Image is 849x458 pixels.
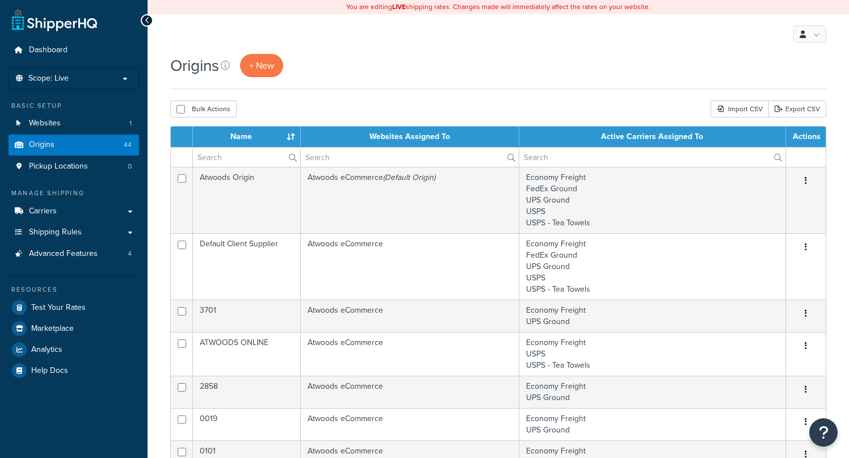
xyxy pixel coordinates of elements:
span: Scope: Live [28,74,69,83]
a: Carriers [9,201,139,222]
input: Search [301,148,519,167]
a: Advanced Features 4 [9,243,139,264]
td: Economy Freight UPS Ground [519,376,786,408]
div: Manage Shipping [9,188,139,198]
td: 0019 [193,408,301,440]
a: Shipping Rules [9,222,139,243]
button: Bulk Actions [170,100,237,117]
th: Actions [786,127,826,147]
a: Export CSV [768,100,826,117]
a: Pickup Locations 0 [9,156,139,177]
i: (Default Origin) [383,171,435,183]
a: Analytics [9,339,139,360]
span: Websites [29,119,61,128]
th: Websites Assigned To [301,127,519,147]
span: 0 [128,162,132,171]
td: Atwoods eCommerce [301,376,519,408]
div: Basic Setup [9,101,139,111]
td: Economy Freight UPS Ground [519,408,786,440]
a: Test Your Rates [9,297,139,318]
a: ShipperHQ Home [12,9,97,31]
td: Default Client Supplier [193,233,301,300]
span: + New [249,59,274,72]
li: Websites [9,113,139,134]
h1: Origins [170,54,219,77]
a: Websites 1 [9,113,139,134]
span: Origins [29,140,54,150]
li: Origins [9,135,139,156]
input: Search [193,148,300,167]
span: Test Your Rates [31,303,86,313]
span: Dashboard [29,45,68,55]
td: ATWOODS ONLINE [193,332,301,376]
th: Name : activate to sort column ascending [193,127,301,147]
div: Import CSV [711,100,768,117]
td: Economy Freight UPS Ground [519,300,786,332]
td: 3701 [193,300,301,332]
a: Origins 44 [9,135,139,156]
td: Atwoods Origin [193,167,301,233]
td: Atwoods eCommerce [301,408,519,440]
span: Marketplace [31,324,74,334]
span: Pickup Locations [29,162,88,171]
b: LIVE [392,2,406,12]
td: Economy Freight FedEx Ground UPS Ground USPS USPS - Tea Towels [519,167,786,233]
td: Atwoods eCommerce [301,300,519,332]
input: Search [519,148,785,167]
div: Resources [9,285,139,295]
span: 4 [128,249,132,259]
span: Shipping Rules [29,228,82,237]
th: Active Carriers Assigned To [519,127,786,147]
td: Atwoods eCommerce [301,332,519,376]
a: + New [240,54,283,77]
span: Help Docs [31,366,68,376]
td: Economy Freight USPS USPS - Tea Towels [519,332,786,376]
li: Pickup Locations [9,156,139,177]
td: Atwoods eCommerce [301,233,519,300]
span: 44 [124,140,132,150]
span: 1 [129,119,132,128]
span: Carriers [29,207,57,216]
button: Open Resource Center [809,418,838,447]
td: Economy Freight FedEx Ground UPS Ground USPS USPS - Tea Towels [519,233,786,300]
li: Advanced Features [9,243,139,264]
span: Analytics [31,345,62,355]
td: 2858 [193,376,301,408]
a: Dashboard [9,40,139,61]
td: Atwoods eCommerce [301,167,519,233]
a: Marketplace [9,318,139,339]
span: Advanced Features [29,249,98,259]
a: Help Docs [9,360,139,381]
